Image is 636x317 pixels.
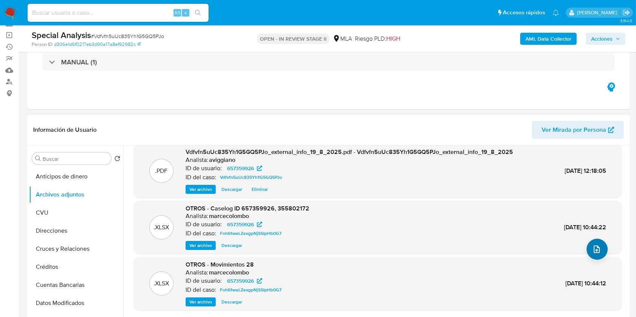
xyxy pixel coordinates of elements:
a: Salir [622,9,630,17]
span: Ver archivo [189,186,212,193]
button: Descargar [218,185,246,194]
span: 657359926 [227,220,254,229]
button: Eliminar [248,185,272,194]
b: Person ID [32,41,52,48]
span: 657359926 [227,164,254,173]
p: ID del caso: [186,230,216,237]
button: Descargar [218,241,246,250]
button: Anticipos de dinero [29,168,123,186]
p: Analista: [186,156,208,164]
p: ID de usuario: [186,277,222,285]
span: Foh61weLZexgpNjSSIpHb0G7 [220,285,281,294]
p: agustina.viggiano@mercadolibre.com [577,9,620,16]
span: Vdfvfn5uUc835Yh1G5GQ5PJo [220,173,282,182]
button: Buscar [35,155,41,162]
p: Analista: [186,269,208,276]
span: Descargar [221,186,242,193]
span: s [184,9,187,16]
a: d306e1d6f0217eb3d90a17a8ef92982c [54,41,141,48]
span: Ver archivo [189,298,212,306]
span: Accesos rápidos [503,9,545,17]
p: ID del caso: [186,286,216,294]
span: 657359926 [227,276,254,285]
button: Créditos [29,258,123,276]
p: .XLSX [154,223,169,232]
span: Ver archivo [189,242,212,249]
button: Datos Modificados [29,294,123,312]
button: Ver archivo [186,185,216,194]
a: Foh61weLZexgpNjSSIpHb0G7 [217,285,284,294]
b: Special Analysis [32,29,91,41]
span: # Vdfvfn5uUc835Yh1G5GQ5PJo [91,32,164,40]
p: ID del caso: [186,174,216,181]
span: Riesgo PLD: [355,35,400,43]
a: Notificaciones [553,9,559,16]
button: Archivos adjuntos [29,186,123,204]
button: Ver archivo [186,297,216,306]
p: .PDF [155,167,168,175]
p: ID de usuario: [186,221,222,228]
span: Descargar [221,298,242,306]
h6: aviggiano [209,156,235,164]
button: AML Data Collector [520,33,577,45]
h6: marcecolombo [209,212,249,220]
p: Analista: [186,212,208,220]
button: Direcciones [29,222,123,240]
span: Descargar [221,242,242,249]
button: Descargar [218,297,246,306]
span: [DATE] 10:44:12 [565,279,606,288]
h1: Información de Usuario [33,126,97,134]
span: Acciones [591,33,613,45]
p: OPEN - IN REVIEW STAGE II [257,34,330,44]
input: Buscar usuario o caso... [28,8,209,18]
a: Foh61weLZexgpNjSSIpHb0G7 [217,229,284,238]
button: CVU [29,204,123,222]
button: Acciones [586,33,625,45]
div: MLA [333,35,352,43]
span: OTROS - Caselog ID 657359926, 355802172 [186,204,309,213]
button: Volver al orden por defecto [114,155,120,164]
p: .XLSX [154,279,169,288]
div: MANUAL (1) [42,53,615,71]
button: Ver Mirada por Persona [532,121,624,139]
button: upload-file [587,239,608,260]
a: 657359926 [223,276,267,285]
p: ID de usuario: [186,165,222,172]
span: 3.154.0 [620,18,632,24]
span: Foh61weLZexgpNjSSIpHb0G7 [220,229,281,238]
span: Ver Mirada por Persona [542,121,606,139]
button: Cuentas Bancarias [29,276,123,294]
input: Buscar [43,155,108,162]
b: AML Data Collector [525,33,571,45]
button: Cruces y Relaciones [29,240,123,258]
span: Eliminar [252,186,268,193]
span: Alt [174,9,180,16]
a: Vdfvfn5uUc835Yh1G5GQ5PJo [217,173,285,182]
span: HIGH [386,34,400,43]
h6: marcecolombo [209,269,249,276]
button: search-icon [190,8,206,18]
span: OTROS - Movimientos 28 [186,260,254,269]
span: [DATE] 10:44:22 [564,223,606,232]
a: 657359926 [223,220,267,229]
span: [DATE] 12:18:05 [565,166,606,175]
h3: MANUAL (1) [61,58,97,66]
a: 657359926 [223,164,267,173]
span: Vdfvfn5uUc835Yh1G5GQ5PJo_external_info_19_8_2025.pdf - Vdfvfn5uUc835Yh1G5GQ5PJo_external_info_19_... [186,148,513,156]
button: Ver archivo [186,241,216,250]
